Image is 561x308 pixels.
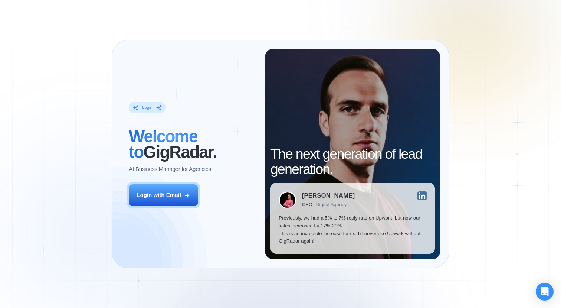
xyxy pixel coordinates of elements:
[302,192,355,199] div: [PERSON_NAME]
[129,184,198,206] button: Login with Email
[316,202,347,207] div: Digital Agency
[279,214,426,245] p: Previously, we had a 5% to 7% reply rate on Upwork, but now our sales increased by 17%-20%. This ...
[270,146,435,177] h2: The next generation of lead generation.
[129,127,197,162] span: Welcome to
[536,283,554,301] div: Open Intercom Messenger
[129,165,211,173] p: AI Business Manager for Agencies
[129,129,256,160] h2: ‍ GigRadar.
[137,191,181,199] div: Login with Email
[302,202,312,207] div: CEO
[142,105,152,110] div: Login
